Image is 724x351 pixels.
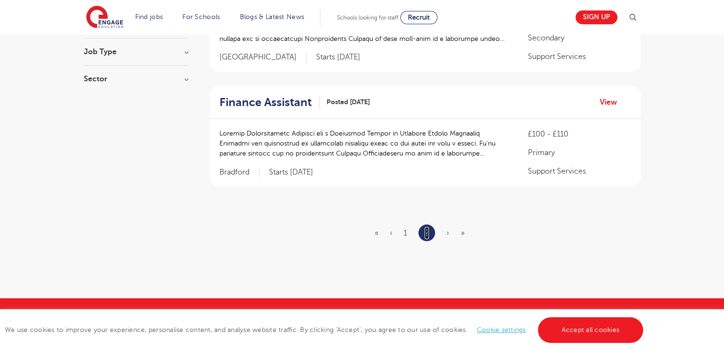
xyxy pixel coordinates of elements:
[425,227,429,239] a: 2
[86,6,123,29] img: Engage Education
[408,14,430,21] span: Recruit
[182,13,220,20] a: For Schools
[219,96,319,109] a: Finance Assistant
[528,51,631,62] p: Support Services
[84,48,188,56] h3: Job Type
[390,229,392,237] a: Previous
[135,13,163,20] a: Find jobs
[375,229,378,237] a: First
[477,326,526,333] a: Cookie settings
[327,97,370,107] span: Posted [DATE]
[400,11,437,24] a: Recruit
[337,14,398,21] span: Schools looking for staff
[528,32,631,44] p: Secondary
[461,229,465,237] span: »
[404,229,407,237] a: 1
[538,317,644,343] a: Accept all cookies
[5,326,645,333] span: We use cookies to improve your experience, personalise content, and analyse website traffic. By c...
[528,128,631,140] p: £100 - £110
[269,167,313,177] p: Starts [DATE]
[219,96,312,109] h2: Finance Assistant
[240,13,305,20] a: Blogs & Latest News
[528,166,631,177] p: Support Services
[84,75,188,83] h3: Sector
[575,10,617,24] a: Sign up
[219,128,509,158] p: Loremip Dolorsitametc Adipisci eli s Doeiusmod Tempor in Utlabore Etdolo Magnaaliq Enimadmi ven q...
[219,167,259,177] span: Bradford
[600,96,624,108] a: View
[528,147,631,158] p: Primary
[446,229,449,237] span: ›
[219,52,307,62] span: [GEOGRAPHIC_DATA]
[316,52,360,62] p: Starts [DATE]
